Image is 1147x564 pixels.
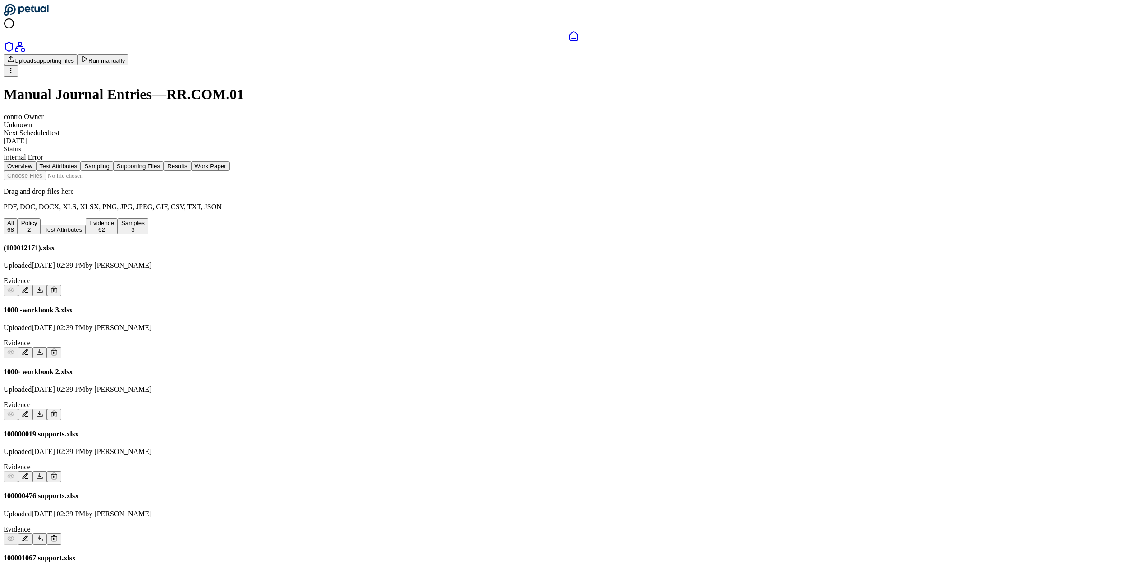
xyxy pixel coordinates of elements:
[4,339,1143,347] div: Evidence
[4,510,1143,518] p: Uploaded [DATE] 02:39 PM by [PERSON_NAME]
[4,65,18,77] button: More Options
[191,161,230,171] button: Work Paper
[78,54,129,65] button: Run manually
[18,347,32,358] button: Add/Edit Description
[4,401,1143,409] div: Evidence
[4,492,1143,500] h4: 100000476 supports.xlsx
[4,145,1143,153] div: Status
[4,347,18,358] button: Preview File (hover for quick preview, click for full view)
[4,324,1143,332] p: Uploaded [DATE] 02:39 PM by [PERSON_NAME]
[18,218,41,234] button: Policy2
[121,226,145,233] div: 3
[4,121,32,128] span: Unknown
[18,285,32,296] button: Add/Edit Description
[14,46,25,54] a: Integrations
[118,218,148,234] button: Samples3
[7,226,14,233] div: 68
[4,463,1143,471] div: Evidence
[81,161,113,171] button: Sampling
[4,137,1143,145] div: [DATE]
[4,113,1143,121] div: control Owner
[32,533,47,545] button: Download File
[4,533,18,545] button: Preview File (hover for quick preview, click for full view)
[4,161,1143,171] nav: Tabs
[47,533,61,545] button: Delete File
[4,31,1143,41] a: Dashboard
[32,409,47,420] button: Download File
[18,533,32,545] button: Add/Edit Description
[4,385,1143,394] p: Uploaded [DATE] 02:39 PM by [PERSON_NAME]
[47,409,61,420] button: Delete File
[4,409,18,420] button: Preview File (hover for quick preview, click for full view)
[113,161,164,171] button: Supporting Files
[41,225,86,234] button: Test Attributes
[4,54,78,65] button: Uploadsupporting files
[4,430,1143,438] h4: 100000019 supports.xlsx
[47,471,61,482] button: Delete File
[4,368,1143,376] h4: 1000- workbook 2.xlsx
[4,448,1143,456] p: Uploaded [DATE] 02:39 PM by [PERSON_NAME]
[32,285,47,296] button: Download File
[89,226,114,233] div: 62
[4,525,1143,533] div: Evidence
[4,188,1143,196] p: Drag and drop files here
[4,471,18,482] button: Preview File (hover for quick preview, click for full view)
[164,161,191,171] button: Results
[4,244,1143,252] h4: (100012171).xlsx
[32,347,47,358] button: Download File
[4,285,18,296] button: Preview File (hover for quick preview, click for full view)
[4,86,1143,103] h1: Manual Journal Entries — RR.COM.01
[4,306,1143,314] h4: 1000 -workbook 3.xlsx
[18,471,32,482] button: Add/Edit Description
[21,226,37,233] div: 2
[4,161,36,171] button: Overview
[4,554,1143,562] h4: 100001067 support.xlsx
[32,471,47,482] button: Download File
[4,153,1143,161] div: Internal Error
[18,409,32,420] button: Add/Edit Description
[4,129,1143,137] div: Next Scheduled test
[86,218,118,234] button: Evidence62
[47,347,61,358] button: Delete File
[4,10,49,18] a: Go to Dashboard
[4,46,14,54] a: SOC
[36,161,81,171] button: Test Attributes
[47,285,61,296] button: Delete File
[4,277,1143,285] div: Evidence
[4,261,1143,270] p: Uploaded [DATE] 02:39 PM by [PERSON_NAME]
[4,203,1143,211] p: PDF, DOC, DOCX, XLS, XLSX, PNG, JPG, JPEG, GIF, CSV, TXT, JSON
[4,218,18,234] button: All68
